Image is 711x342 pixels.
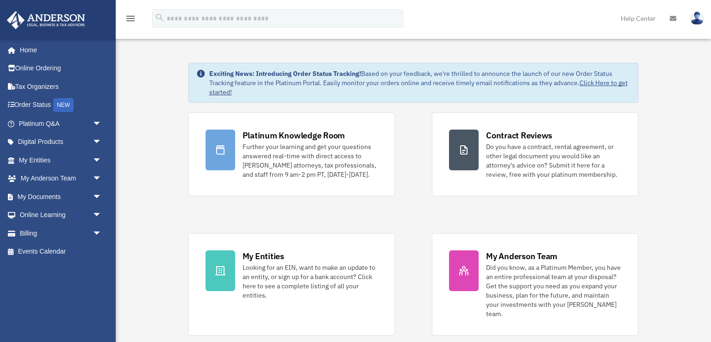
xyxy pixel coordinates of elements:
[6,206,116,224] a: Online Learningarrow_drop_down
[6,151,116,169] a: My Entitiesarrow_drop_down
[6,77,116,96] a: Tax Organizers
[6,114,116,133] a: Platinum Q&Aarrow_drop_down
[6,187,116,206] a: My Documentsarrow_drop_down
[6,224,116,243] a: Billingarrow_drop_down
[6,59,116,78] a: Online Ordering
[188,112,395,196] a: Platinum Knowledge Room Further your learning and get your questions answered real-time with dire...
[486,250,557,262] div: My Anderson Team
[243,250,284,262] div: My Entities
[6,243,116,261] a: Events Calendar
[93,114,111,133] span: arrow_drop_down
[486,130,552,141] div: Contract Reviews
[690,12,704,25] img: User Pic
[6,169,116,188] a: My Anderson Teamarrow_drop_down
[93,224,111,243] span: arrow_drop_down
[486,142,621,179] div: Do you have a contract, rental agreement, or other legal document you would like an attorney's ad...
[155,12,165,23] i: search
[188,233,395,336] a: My Entities Looking for an EIN, want to make an update to an entity, or sign up for a bank accoun...
[93,169,111,188] span: arrow_drop_down
[6,133,116,151] a: Digital Productsarrow_drop_down
[93,187,111,206] span: arrow_drop_down
[209,69,361,78] strong: Exciting News: Introducing Order Status Tracking!
[432,112,638,196] a: Contract Reviews Do you have a contract, rental agreement, or other legal document you would like...
[243,142,378,179] div: Further your learning and get your questions answered real-time with direct access to [PERSON_NAM...
[6,96,116,115] a: Order StatusNEW
[93,133,111,152] span: arrow_drop_down
[486,263,621,318] div: Did you know, as a Platinum Member, you have an entire professional team at your disposal? Get th...
[4,11,88,29] img: Anderson Advisors Platinum Portal
[93,151,111,170] span: arrow_drop_down
[6,41,111,59] a: Home
[432,233,638,336] a: My Anderson Team Did you know, as a Platinum Member, you have an entire professional team at your...
[93,206,111,225] span: arrow_drop_down
[53,98,74,112] div: NEW
[125,13,136,24] i: menu
[243,263,378,300] div: Looking for an EIN, want to make an update to an entity, or sign up for a bank account? Click her...
[243,130,345,141] div: Platinum Knowledge Room
[209,79,628,96] a: Click Here to get started!
[125,16,136,24] a: menu
[209,69,631,97] div: Based on your feedback, we're thrilled to announce the launch of our new Order Status Tracking fe...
